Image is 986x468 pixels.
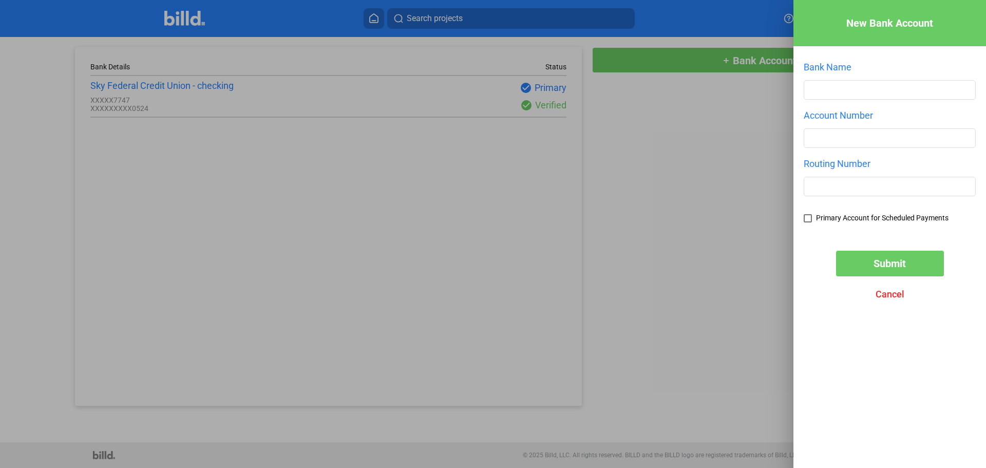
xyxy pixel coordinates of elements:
span: Submit [874,257,906,270]
span: Cancel [876,289,904,299]
div: Account Number [804,110,976,121]
span: Primary Account for Scheduled Payments [816,214,949,222]
button: Submit [836,251,944,276]
div: Routing Number [804,158,976,169]
button: Cancel [836,282,944,307]
div: Bank Name [804,62,976,72]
